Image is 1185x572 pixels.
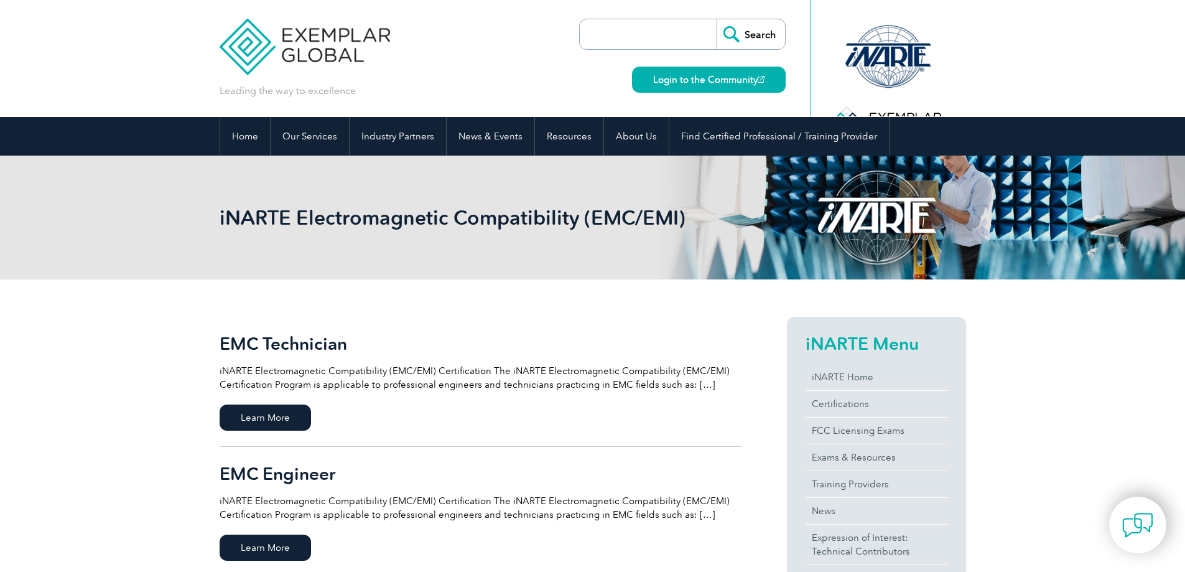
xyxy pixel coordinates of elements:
[758,76,764,83] img: open_square.png
[535,117,603,156] a: Resources
[447,117,534,156] a: News & Events
[806,471,947,497] a: Training Providers
[806,334,947,354] h2: iNARTE Menu
[220,535,311,561] span: Learn More
[1122,510,1153,541] img: contact-chat.png
[220,205,697,230] h1: iNARTE Electromagnetic Compatibility (EMC/EMI)
[806,444,947,471] a: Exams & Resources
[220,117,270,156] a: Home
[220,405,311,431] span: Learn More
[350,117,446,156] a: Industry Partners
[220,334,742,354] h2: EMC Technician
[220,364,742,391] p: iNARTE Electromagnetic Compatibility (EMC/EMI) Certification The iNARTE Electromagnetic Compatibi...
[669,117,889,156] a: Find Certified Professional / Training Provider
[806,418,947,444] a: FCC Licensing Exams
[632,67,786,93] a: Login to the Community
[604,117,669,156] a: About Us
[717,19,785,49] input: Search
[806,525,947,565] a: Expression of Interest:Technical Contributors
[220,464,742,484] h2: EMC Engineer
[220,317,742,447] a: EMC Technician iNARTE Electromagnetic Compatibility (EMC/EMI) Certification The iNARTE Electromag...
[806,498,947,524] a: News
[220,494,742,522] p: iNARTE Electromagnetic Compatibility (EMC/EMI) Certification The iNARTE Electromagnetic Compatibi...
[806,391,947,417] a: Certifications
[220,84,356,98] p: Leading the way to excellence
[806,364,947,390] a: iNARTE Home
[271,117,349,156] a: Our Services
